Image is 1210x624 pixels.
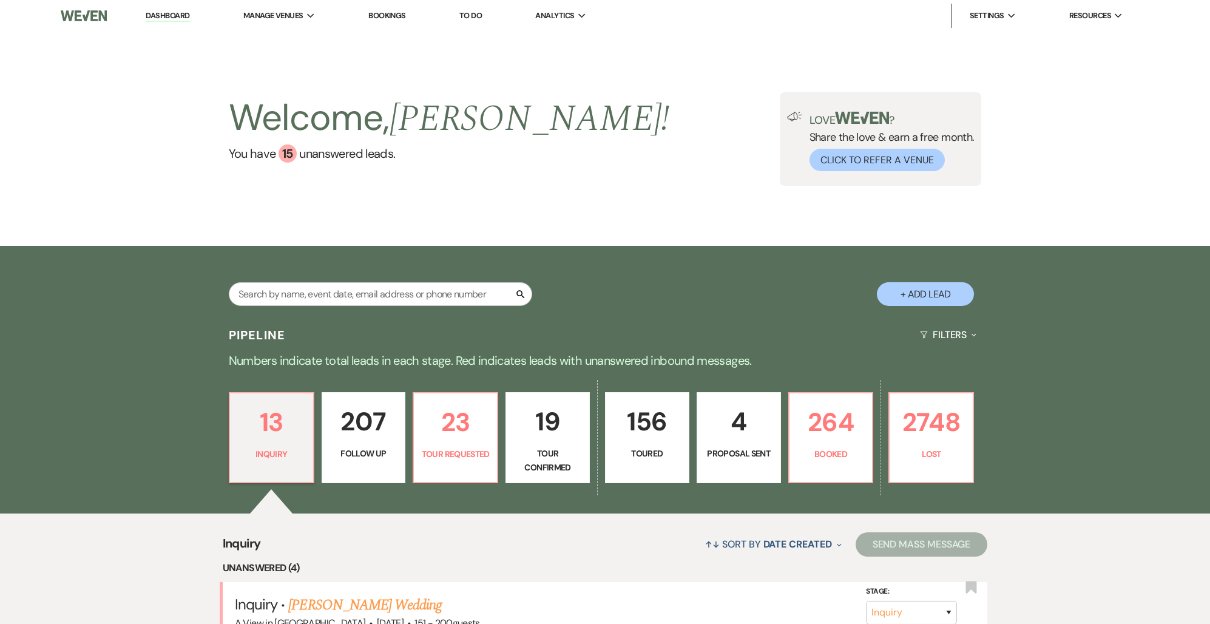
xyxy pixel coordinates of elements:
[700,528,846,560] button: Sort By Date Created
[243,10,303,22] span: Manage Venues
[223,560,988,576] li: Unanswered (4)
[61,3,107,29] img: Weven Logo
[421,447,490,461] p: Tour Requested
[705,447,773,460] p: Proposal Sent
[705,538,720,551] span: ↑↓
[229,144,670,163] a: You have 15 unanswered leads.
[605,392,689,483] a: 156Toured
[866,585,957,599] label: Stage:
[513,401,582,442] p: 19
[535,10,574,22] span: Analytics
[1069,10,1111,22] span: Resources
[915,319,981,351] button: Filters
[288,594,442,616] a: [PERSON_NAME] Wedding
[168,351,1042,370] p: Numbers indicate total leads in each stage. Red indicates leads with unanswered inbound messages.
[459,10,482,21] a: To Do
[697,392,781,483] a: 4Proposal Sent
[877,282,974,306] button: + Add Lead
[763,538,832,551] span: Date Created
[390,91,670,147] span: [PERSON_NAME] !
[809,149,945,171] button: Click to Refer a Venue
[705,401,773,442] p: 4
[330,401,398,442] p: 207
[802,112,975,171] div: Share the love & earn a free month.
[235,595,277,614] span: Inquiry
[368,10,406,21] a: Bookings
[970,10,1004,22] span: Settings
[229,392,314,483] a: 13Inquiry
[279,144,297,163] div: 15
[613,401,681,442] p: 156
[888,392,974,483] a: 2748Lost
[330,447,398,460] p: Follow Up
[897,402,965,443] p: 2748
[897,447,965,461] p: Lost
[613,447,681,460] p: Toured
[413,392,498,483] a: 23Tour Requested
[421,402,490,443] p: 23
[237,447,306,461] p: Inquiry
[809,112,975,126] p: Love ?
[229,327,286,344] h3: Pipeline
[797,402,865,443] p: 264
[513,447,582,474] p: Tour Confirmed
[237,402,306,443] p: 13
[505,392,590,483] a: 19Tour Confirmed
[322,392,406,483] a: 207Follow Up
[223,534,261,560] span: Inquiry
[787,112,802,121] img: loud-speaker-illustration.svg
[229,282,532,306] input: Search by name, event date, email address or phone number
[229,92,670,144] h2: Welcome,
[856,532,988,557] button: Send Mass Message
[835,112,889,124] img: weven-logo-green.svg
[146,10,189,22] a: Dashboard
[788,392,874,483] a: 264Booked
[797,447,865,461] p: Booked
